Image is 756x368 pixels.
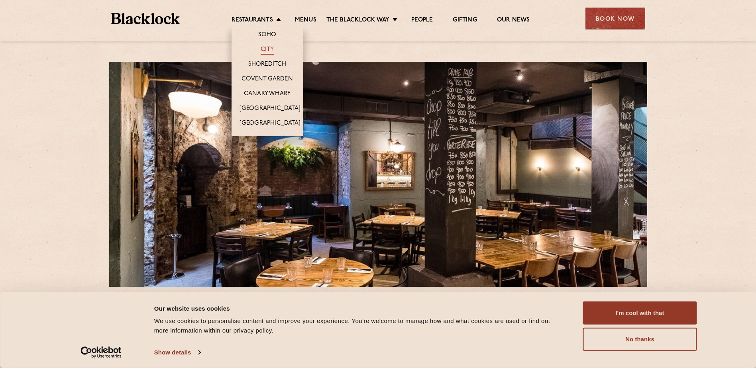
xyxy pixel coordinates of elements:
a: Soho [258,31,277,40]
a: Usercentrics Cookiebot - opens in a new window [66,346,136,358]
a: The Blacklock Way [326,16,389,25]
img: BL_Textured_Logo-footer-cropped.svg [111,13,180,24]
a: Restaurants [232,16,273,25]
a: Menus [295,16,316,25]
div: Book Now [585,8,645,29]
a: Shoreditch [248,61,287,69]
a: Our News [497,16,530,25]
div: We use cookies to personalise content and improve your experience. You're welcome to manage how a... [154,316,565,335]
a: Covent Garden [242,75,293,84]
a: City [261,46,274,55]
a: Gifting [453,16,477,25]
a: People [411,16,433,25]
a: [GEOGRAPHIC_DATA] [240,119,300,128]
button: No thanks [583,328,697,351]
a: [GEOGRAPHIC_DATA] [240,105,300,114]
a: Canary Wharf [244,90,291,99]
div: Our website uses cookies [154,303,565,313]
button: I'm cool with that [583,301,697,325]
a: Show details [154,346,200,358]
